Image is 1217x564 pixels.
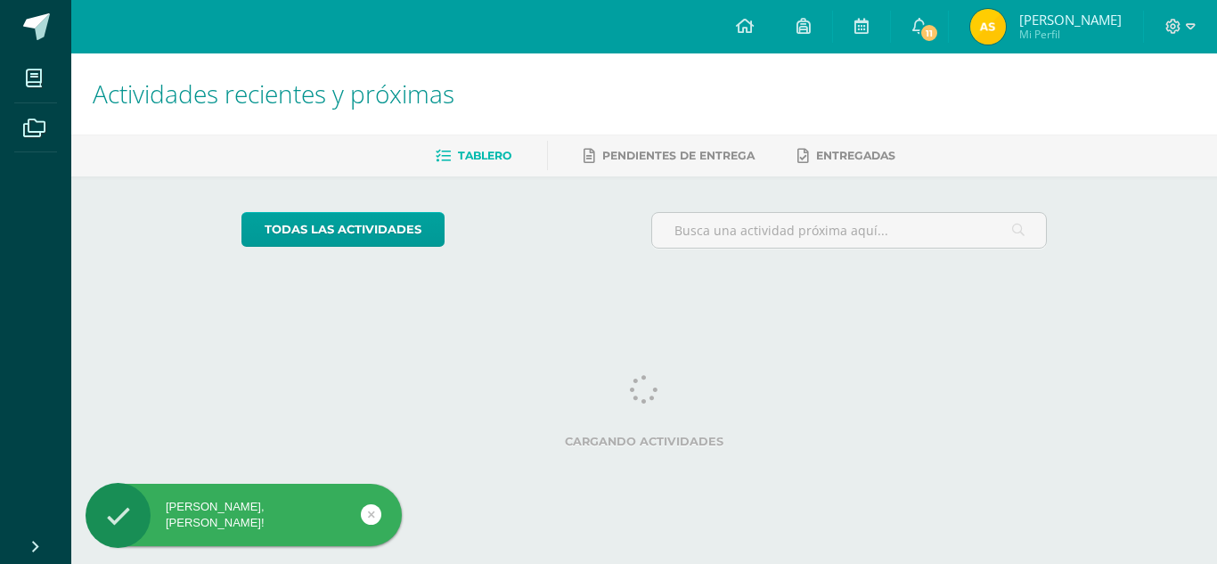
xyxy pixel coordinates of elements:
span: Tablero [458,149,511,162]
div: [PERSON_NAME], [PERSON_NAME]! [86,499,402,531]
a: Tablero [436,142,511,170]
span: Pendientes de entrega [602,149,755,162]
span: Entregadas [816,149,895,162]
span: 11 [919,23,939,43]
span: [PERSON_NAME] [1019,11,1122,29]
span: Actividades recientes y próximas [93,77,454,110]
label: Cargando actividades [241,435,1048,448]
img: 76b743883b6c925f1f45d2d5e777ac8d.png [970,9,1006,45]
span: Mi Perfil [1019,27,1122,42]
input: Busca una actividad próxima aquí... [652,213,1047,248]
a: Pendientes de entrega [584,142,755,170]
a: todas las Actividades [241,212,445,247]
a: Entregadas [797,142,895,170]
